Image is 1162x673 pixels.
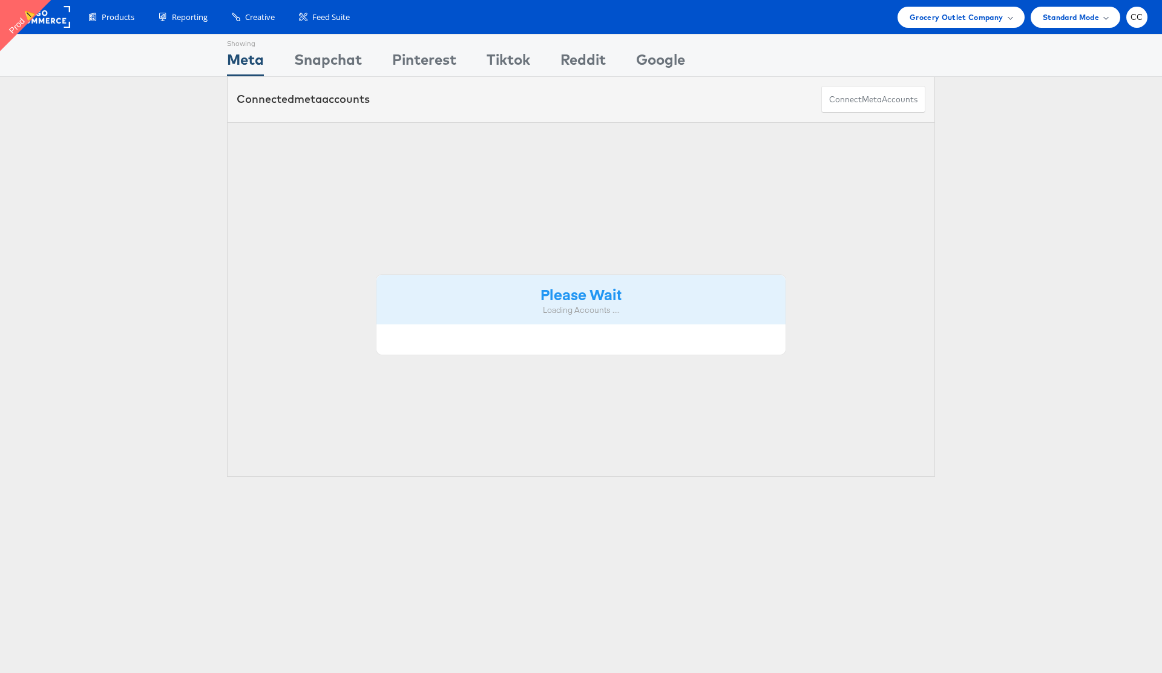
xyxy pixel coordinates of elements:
div: Google [636,49,685,76]
div: Tiktok [487,49,530,76]
div: Connected accounts [237,91,370,107]
span: Feed Suite [312,11,350,23]
span: Products [102,11,134,23]
span: Grocery Outlet Company [910,11,1003,24]
div: Showing [227,34,264,49]
strong: Please Wait [540,284,622,304]
button: ConnectmetaAccounts [821,86,925,113]
div: Reddit [560,49,606,76]
span: Creative [245,11,275,23]
span: Standard Mode [1043,11,1099,24]
span: meta [862,94,882,105]
div: Meta [227,49,264,76]
span: Reporting [172,11,208,23]
div: Snapchat [294,49,362,76]
span: CC [1131,13,1143,21]
div: Pinterest [392,49,456,76]
div: Loading Accounts .... [386,304,776,316]
span: meta [294,92,322,106]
